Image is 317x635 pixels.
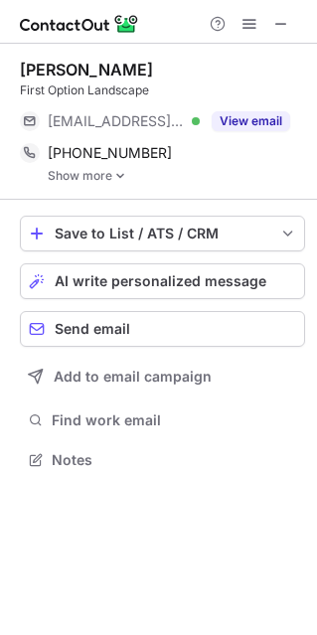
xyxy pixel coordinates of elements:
button: Reveal Button [212,111,290,131]
button: Notes [20,446,305,474]
span: Add to email campaign [54,369,212,385]
span: AI write personalized message [55,273,266,289]
img: ContactOut v5.3.10 [20,12,139,36]
span: [EMAIL_ADDRESS][PERSON_NAME][DOMAIN_NAME] [48,112,185,130]
button: save-profile-one-click [20,216,305,251]
span: Notes [52,451,297,469]
button: Add to email campaign [20,359,305,395]
div: [PERSON_NAME] [20,60,153,79]
button: AI write personalized message [20,263,305,299]
div: Save to List / ATS / CRM [55,226,270,241]
span: Send email [55,321,130,337]
button: Send email [20,311,305,347]
span: Find work email [52,411,297,429]
a: Show more [48,169,305,183]
span: [PHONE_NUMBER] [48,144,172,162]
img: - [114,169,126,183]
div: First Option Landscape [20,81,305,99]
button: Find work email [20,406,305,434]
